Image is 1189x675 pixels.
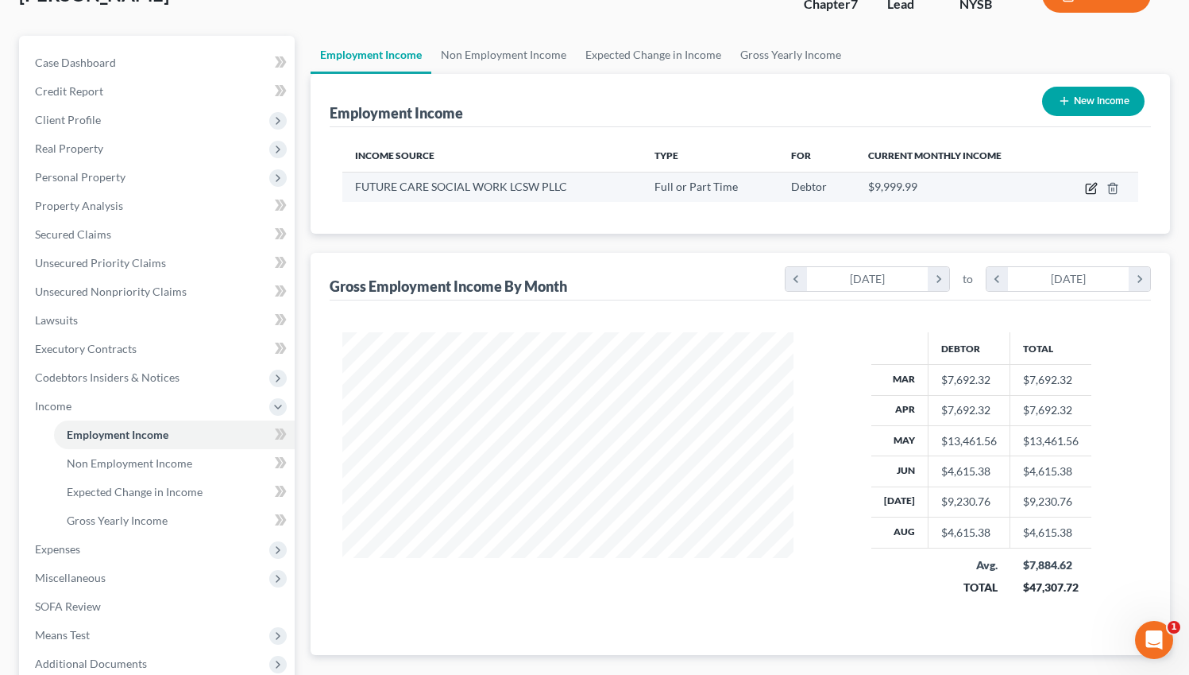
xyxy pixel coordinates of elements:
a: Non Employment Income [431,36,576,74]
a: Employment Income [311,36,431,74]
span: Income Source [355,149,434,161]
a: Gross Yearly Income [731,36,851,74]
i: chevron_right [928,267,949,291]
span: Executory Contracts [35,342,137,355]
td: $4,615.38 [1010,456,1092,487]
i: chevron_left [986,267,1008,291]
a: Employment Income [54,421,295,449]
div: [DATE] [807,267,928,291]
td: $9,230.76 [1010,487,1092,517]
span: Lawsuits [35,313,78,327]
span: Case Dashboard [35,56,116,69]
a: Expected Change in Income [54,478,295,506]
div: Employment Income [330,103,463,122]
span: Non Employment Income [67,456,192,470]
div: [DATE] [1008,267,1129,291]
span: Unsecured Priority Claims [35,256,166,270]
span: Additional Documents [35,657,147,670]
div: $9,230.76 [941,494,997,510]
span: Expected Change in Income [67,485,203,498]
span: Type [654,149,678,161]
th: Jun [871,456,928,487]
span: Current Monthly Income [868,149,1002,161]
span: Gross Yearly Income [67,514,168,527]
a: Secured Claims [22,220,295,249]
div: $4,615.38 [941,464,997,479]
div: $7,692.32 [941,372,997,388]
i: chevron_left [786,267,807,291]
div: $13,461.56 [941,433,997,449]
th: Debtor [928,332,1010,364]
span: Credit Report [35,84,103,98]
div: $7,884.62 [1023,557,1079,573]
a: SOFA Review [22,592,295,621]
span: Income [35,399,71,413]
span: Property Analysis [35,199,123,212]
a: Lawsuits [22,306,295,335]
div: Gross Employment Income By Month [330,277,567,296]
a: Unsecured Priority Claims [22,249,295,277]
td: $4,615.38 [1010,518,1092,548]
th: May [871,425,928,456]
span: Debtor [791,180,827,193]
span: SOFA Review [35,599,101,613]
div: $7,692.32 [941,402,997,418]
span: Employment Income [67,428,168,441]
a: Unsecured Nonpriority Claims [22,277,295,306]
span: Expenses [35,542,80,556]
div: TOTAL [941,580,998,595]
span: Codebtors Insiders & Notices [35,370,180,384]
span: to [963,271,973,287]
span: Client Profile [35,113,101,126]
span: For [791,149,811,161]
th: Aug [871,518,928,548]
i: chevron_right [1129,267,1150,291]
td: $7,692.32 [1010,365,1092,395]
a: Non Employment Income [54,449,295,478]
a: Expected Change in Income [576,36,731,74]
div: $47,307.72 [1023,580,1079,595]
span: Unsecured Nonpriority Claims [35,285,187,298]
th: Apr [871,395,928,425]
span: Real Property [35,142,103,155]
iframe: Intercom live chat [1135,621,1173,659]
span: 1 [1168,621,1180,634]
a: Executory Contracts [22,335,295,363]
td: $13,461.56 [1010,425,1092,456]
div: $4,615.38 [941,525,997,541]
a: Case Dashboard [22,48,295,77]
span: Full or Part Time [654,180,738,193]
span: Personal Property [35,170,125,184]
span: Means Test [35,628,90,642]
button: New Income [1042,87,1145,116]
th: [DATE] [871,487,928,517]
th: Mar [871,365,928,395]
span: Miscellaneous [35,571,106,584]
span: $9,999.99 [868,180,917,193]
th: Total [1010,332,1092,364]
td: $7,692.32 [1010,395,1092,425]
a: Gross Yearly Income [54,506,295,535]
a: Credit Report [22,77,295,106]
a: Property Analysis [22,192,295,220]
span: Secured Claims [35,227,111,241]
div: Avg. [941,557,998,573]
span: FUTURE CARE SOCIAL WORK LCSW PLLC [355,180,567,193]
